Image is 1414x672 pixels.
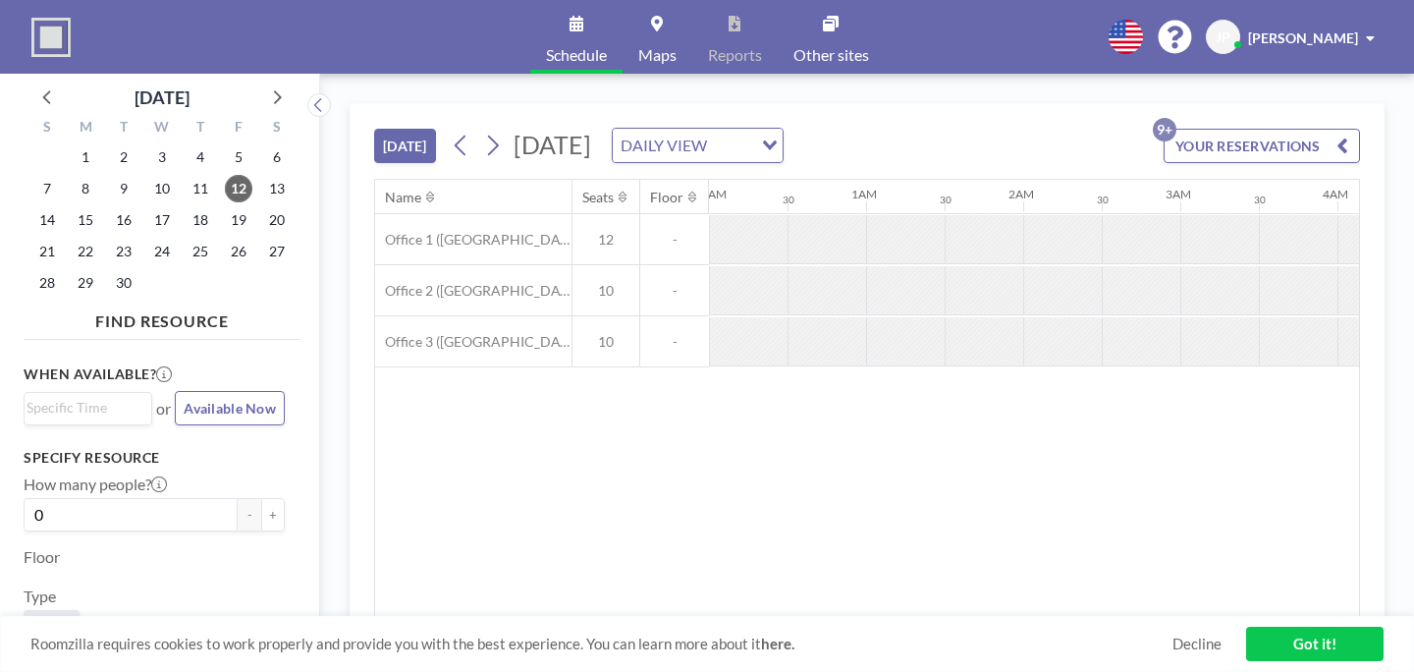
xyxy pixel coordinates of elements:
span: Office 1 ([GEOGRAPHIC_DATA]) [375,231,571,249]
h4: FIND RESOURCE [24,304,300,331]
span: - [640,231,709,249]
span: Wednesday, September 3, 2025 [148,143,176,171]
span: Friday, September 19, 2025 [225,206,252,234]
span: Office 3 ([GEOGRAPHIC_DATA]) [375,333,571,351]
button: Available Now [175,391,285,425]
span: Thursday, September 11, 2025 [187,175,214,202]
span: Tuesday, September 30, 2025 [110,269,137,297]
span: Friday, September 26, 2025 [225,238,252,265]
span: Office 2 ([GEOGRAPHIC_DATA]) [375,282,571,300]
div: Floor [650,189,683,206]
span: Schedule [546,47,607,63]
div: 3AM [1166,187,1191,201]
span: Saturday, September 6, 2025 [263,143,291,171]
span: Available Now [184,400,276,417]
div: S [257,116,296,141]
span: 12 [572,231,639,249]
div: Seats [582,189,614,206]
span: or [156,399,171,419]
div: Search for option [613,129,783,162]
span: DAILY VIEW [617,133,711,158]
div: W [143,116,182,141]
button: - [238,498,261,532]
span: Tuesday, September 9, 2025 [110,175,137,202]
div: 30 [940,194,952,206]
span: Monday, September 8, 2025 [72,175,99,202]
span: Wednesday, September 17, 2025 [148,206,176,234]
a: here. [761,635,794,652]
div: 30 [1254,194,1266,206]
span: Tuesday, September 2, 2025 [110,143,137,171]
span: Monday, September 29, 2025 [72,269,99,297]
span: Sunday, September 7, 2025 [33,175,61,202]
a: Decline [1172,635,1222,653]
div: S [28,116,67,141]
label: Type [24,587,56,606]
div: 4AM [1323,187,1348,201]
span: Thursday, September 4, 2025 [187,143,214,171]
span: Thursday, September 18, 2025 [187,206,214,234]
span: - [640,333,709,351]
span: Tuesday, September 16, 2025 [110,206,137,234]
div: [DATE] [135,84,190,111]
span: Maps [638,47,677,63]
div: 12AM [694,187,727,201]
input: Search for option [713,133,750,158]
div: T [105,116,143,141]
div: T [181,116,219,141]
div: 2AM [1008,187,1034,201]
img: organization-logo [31,18,71,57]
label: How many people? [24,475,167,494]
span: Other sites [793,47,869,63]
span: Roomzilla requires cookies to work properly and provide you with the best experience. You can lea... [30,635,1172,653]
span: Friday, September 12, 2025 [225,175,252,202]
span: [PERSON_NAME] [1248,29,1358,46]
span: Reports [708,47,762,63]
div: 30 [783,194,794,206]
span: Sunday, September 28, 2025 [33,269,61,297]
span: Monday, September 1, 2025 [72,143,99,171]
div: 30 [1097,194,1109,206]
span: Saturday, September 13, 2025 [263,175,291,202]
span: 10 [572,333,639,351]
span: JP [1216,28,1230,46]
div: 1AM [851,187,877,201]
span: Friday, September 5, 2025 [225,143,252,171]
span: - [640,282,709,300]
h3: Specify resource [24,449,285,467]
div: M [67,116,105,141]
span: Monday, September 22, 2025 [72,238,99,265]
span: Monday, September 15, 2025 [72,206,99,234]
input: Search for option [27,397,140,419]
div: Name [385,189,421,206]
button: [DATE] [374,129,436,163]
span: Thursday, September 25, 2025 [187,238,214,265]
button: YOUR RESERVATIONS9+ [1164,129,1360,163]
span: Tuesday, September 23, 2025 [110,238,137,265]
span: Wednesday, September 10, 2025 [148,175,176,202]
span: Saturday, September 20, 2025 [263,206,291,234]
span: [DATE] [514,130,591,159]
div: Search for option [25,393,151,422]
span: 10 [572,282,639,300]
label: Floor [24,547,60,567]
p: 9+ [1153,118,1176,141]
span: Saturday, September 27, 2025 [263,238,291,265]
a: Got it! [1246,627,1384,661]
span: Sunday, September 14, 2025 [33,206,61,234]
span: Sunday, September 21, 2025 [33,238,61,265]
button: + [261,498,285,532]
div: F [219,116,257,141]
span: Wednesday, September 24, 2025 [148,238,176,265]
